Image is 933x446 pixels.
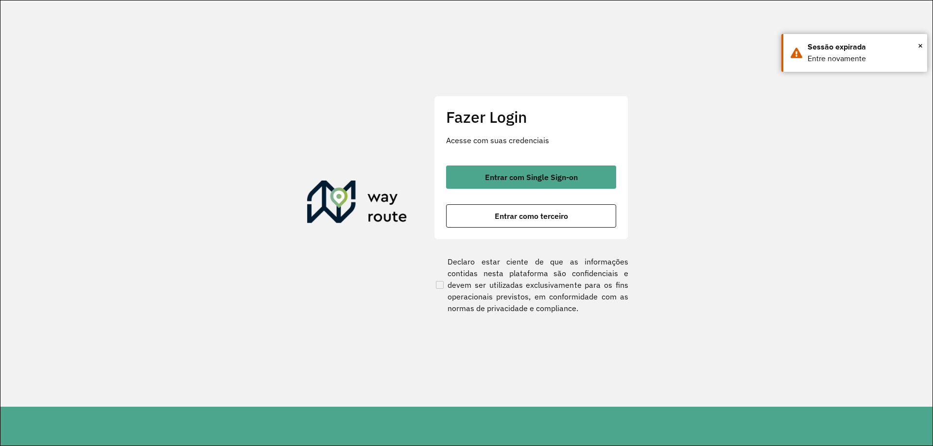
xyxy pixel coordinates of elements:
img: Roteirizador AmbevTech [307,181,407,227]
h2: Fazer Login [446,108,616,126]
div: Sessão expirada [808,41,920,53]
button: Close [918,38,923,53]
p: Acesse com suas credenciais [446,134,616,146]
button: button [446,204,616,228]
span: × [918,38,923,53]
span: Entrar com Single Sign-on [485,173,578,181]
button: button [446,165,616,189]
span: Entrar como terceiro [495,212,568,220]
div: Entre novamente [808,53,920,65]
label: Declaro estar ciente de que as informações contidas nesta plataforma são confidenciais e devem se... [434,256,628,314]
